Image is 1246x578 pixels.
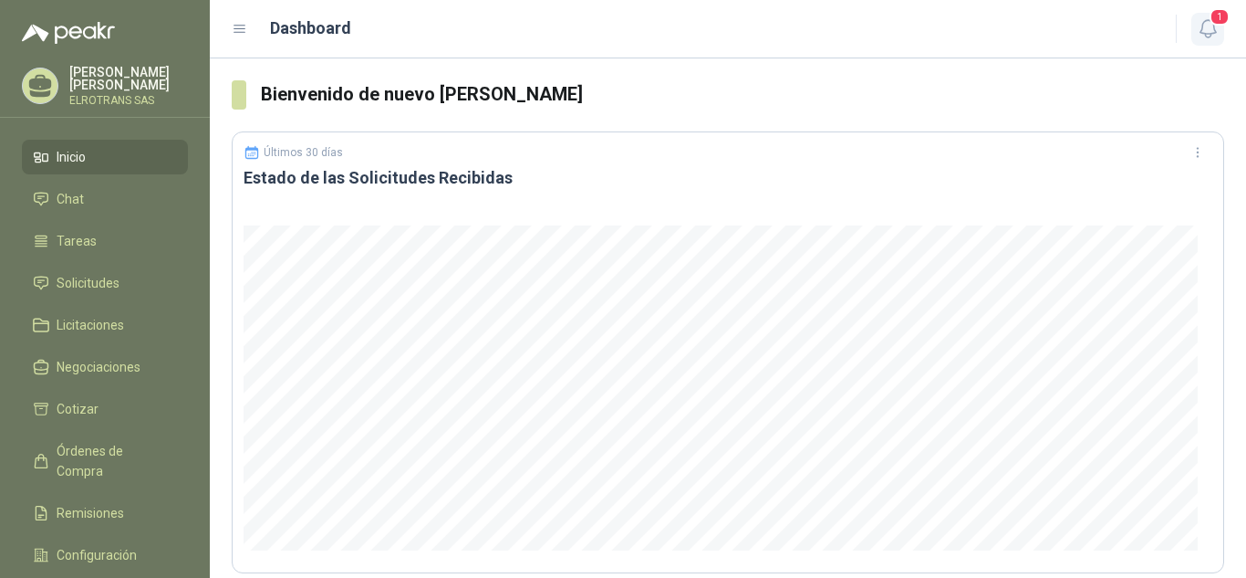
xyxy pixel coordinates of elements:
[22,182,188,216] a: Chat
[264,146,343,159] p: Últimos 30 días
[57,231,97,251] span: Tareas
[57,315,124,335] span: Licitaciones
[22,350,188,384] a: Negociaciones
[22,308,188,342] a: Licitaciones
[22,22,115,44] img: Logo peakr
[22,266,188,300] a: Solicitudes
[57,357,140,377] span: Negociaciones
[57,399,99,419] span: Cotizar
[244,167,1212,189] h3: Estado de las Solicitudes Recibidas
[69,66,188,91] p: [PERSON_NAME] [PERSON_NAME]
[69,95,188,106] p: ELROTRANS SAS
[1191,13,1224,46] button: 1
[22,496,188,531] a: Remisiones
[57,147,86,167] span: Inicio
[22,140,188,174] a: Inicio
[1210,8,1230,26] span: 1
[57,273,119,293] span: Solicitudes
[261,80,1224,109] h3: Bienvenido de nuevo [PERSON_NAME]
[22,538,188,573] a: Configuración
[57,503,124,523] span: Remisiones
[57,545,137,565] span: Configuración
[22,434,188,489] a: Órdenes de Compra
[270,16,351,41] h1: Dashboard
[57,441,171,481] span: Órdenes de Compra
[57,189,84,209] span: Chat
[22,224,188,258] a: Tareas
[22,392,188,426] a: Cotizar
